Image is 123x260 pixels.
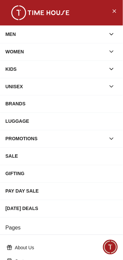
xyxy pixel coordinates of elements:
button: Close Menu [109,5,120,16]
div: Chat Widget [103,240,118,255]
p: About Us [15,245,114,251]
div: PROMOTIONS [5,133,106,145]
div: BRANDS [5,98,118,110]
div: WOMEN [5,46,106,58]
div: PAY DAY SALE [5,185,118,197]
div: SALE [5,150,118,162]
div: UNISEX [5,81,106,93]
div: MEN [5,28,106,40]
div: LUGGAGE [5,115,118,127]
img: ... [7,5,74,20]
div: GIFTING [5,168,118,180]
div: [DATE] DEALS [5,203,118,215]
div: KIDS [5,63,106,75]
